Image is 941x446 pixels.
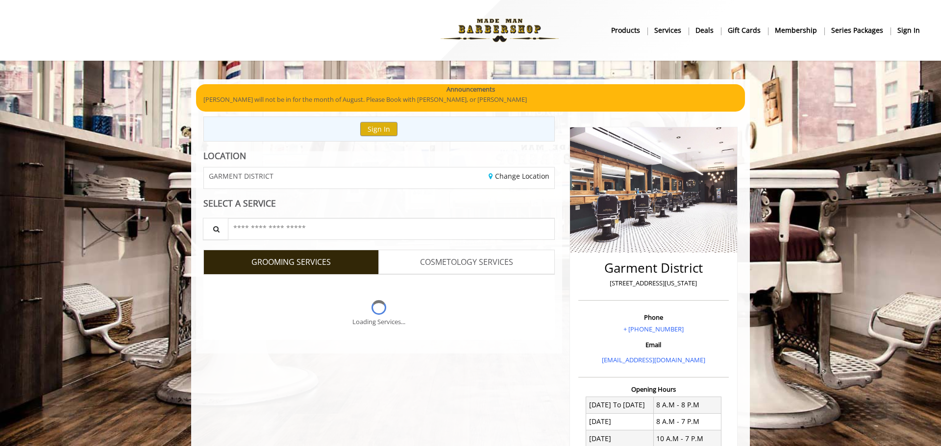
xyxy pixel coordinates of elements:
b: gift cards [728,25,761,36]
b: products [611,25,640,36]
b: Deals [695,25,714,36]
b: Series packages [831,25,883,36]
a: + [PHONE_NUMBER] [623,325,684,333]
b: Services [654,25,681,36]
b: Announcements [446,84,495,94]
b: Membership [775,25,817,36]
a: MembershipMembership [768,23,824,37]
p: [PERSON_NAME] will not be in for the month of August. Please Book with [PERSON_NAME], or [PERSON_... [203,94,738,105]
img: Made Man Barbershop logo [432,3,567,57]
a: Gift cardsgift cards [721,23,768,37]
h2: Garment District [581,261,726,275]
div: SELECT A SERVICE [203,199,555,208]
span: GROOMING SERVICES [251,256,331,269]
button: Sign In [360,122,397,136]
span: GARMENT DISTRICT [209,172,273,180]
div: Loading Services... [352,317,405,327]
td: 8 A.M - 7 P.M [653,413,721,430]
b: sign in [897,25,920,36]
div: Grooming services [203,274,555,340]
b: LOCATION [203,150,246,162]
p: [STREET_ADDRESS][US_STATE] [581,278,726,288]
td: 8 A.M - 8 P.M [653,397,721,413]
a: Change Location [489,171,549,181]
button: Service Search [203,218,228,240]
a: sign insign in [891,23,927,37]
h3: Opening Hours [578,386,729,393]
a: Series packagesSeries packages [824,23,891,37]
a: Productsproducts [604,23,647,37]
a: DealsDeals [689,23,721,37]
a: ServicesServices [647,23,689,37]
a: [EMAIL_ADDRESS][DOMAIN_NAME] [602,355,705,364]
td: [DATE] To [DATE] [586,397,654,413]
span: COSMETOLOGY SERVICES [420,256,513,269]
h3: Email [581,341,726,348]
td: [DATE] [586,413,654,430]
h3: Phone [581,314,726,321]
